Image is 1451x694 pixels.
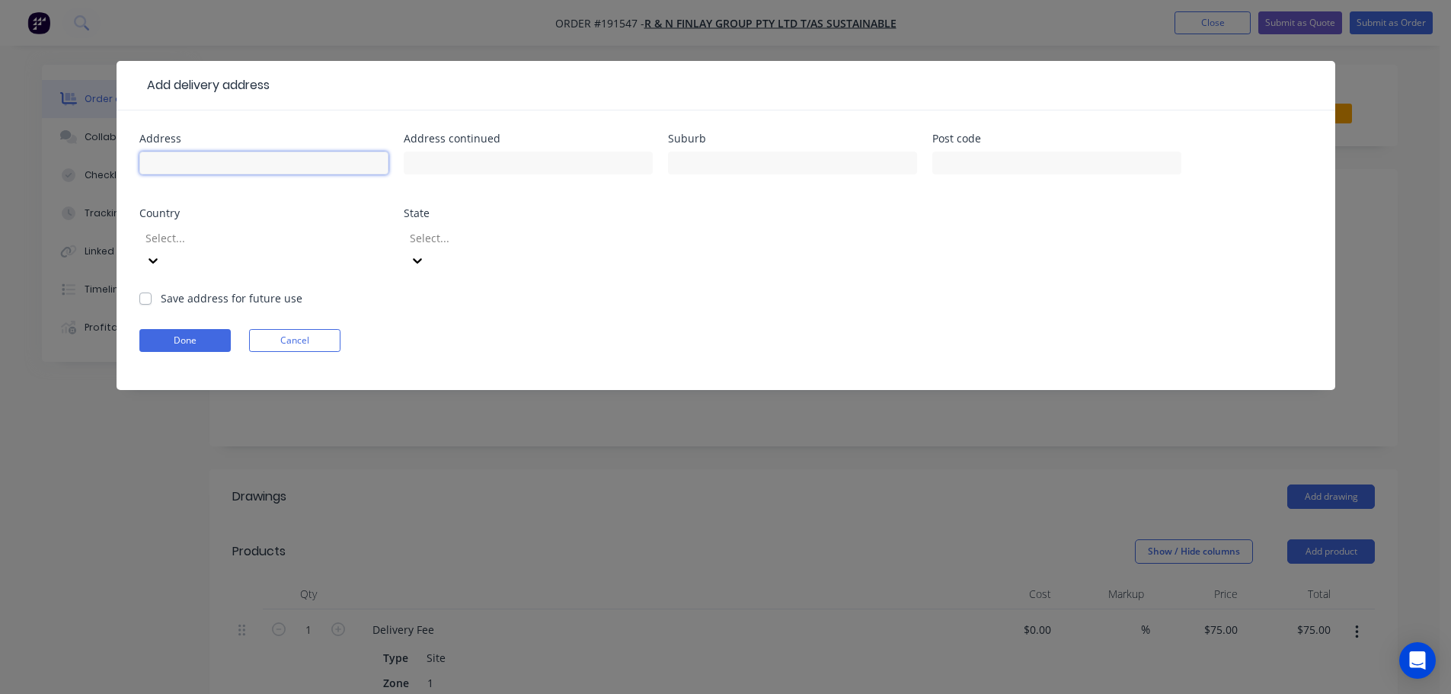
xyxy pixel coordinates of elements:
button: Done [139,329,231,352]
div: Address [139,133,388,144]
label: Save address for future use [161,290,302,306]
div: Add delivery address [139,76,270,94]
div: Open Intercom Messenger [1399,642,1436,679]
div: Post code [932,133,1181,144]
div: Address continued [404,133,653,144]
div: State [404,208,653,219]
button: Cancel [249,329,340,352]
div: Suburb [668,133,917,144]
div: Country [139,208,388,219]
